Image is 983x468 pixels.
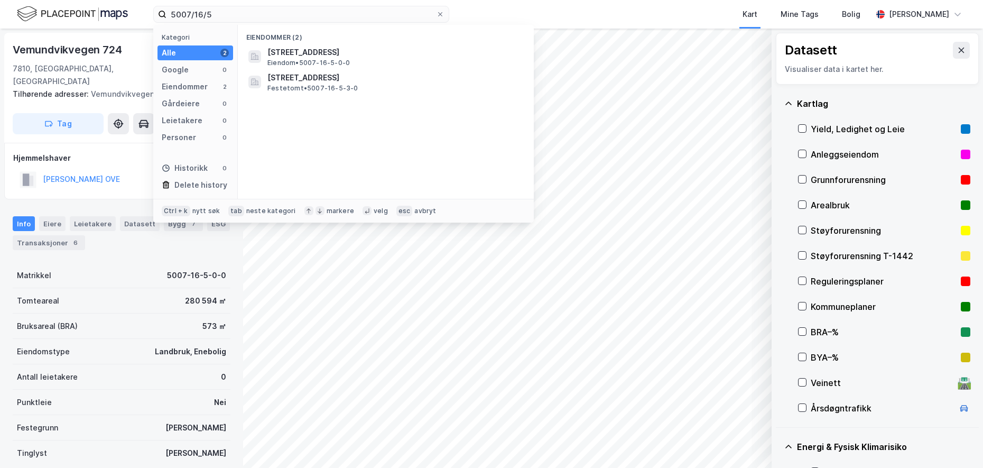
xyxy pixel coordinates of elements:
[185,295,226,307] div: 280 594 ㎡
[267,71,521,84] span: [STREET_ADDRESS]
[13,216,35,231] div: Info
[17,421,58,434] div: Festegrunn
[781,8,819,21] div: Mine Tags
[220,164,229,172] div: 0
[228,206,244,216] div: tab
[930,417,983,468] iframe: Chat Widget
[811,173,957,186] div: Grunnforurensning
[162,206,190,216] div: Ctrl + k
[811,377,953,389] div: Veinett
[220,116,229,125] div: 0
[162,114,202,127] div: Leietakere
[120,216,160,231] div: Datasett
[220,82,229,91] div: 2
[811,351,957,364] div: BYA–%
[811,224,957,237] div: Støyforurensning
[374,207,388,215] div: velg
[221,371,226,383] div: 0
[17,269,51,282] div: Matrikkel
[267,46,521,59] span: [STREET_ADDRESS]
[13,152,230,164] div: Hjemmelshaver
[70,216,116,231] div: Leietakere
[13,113,104,134] button: Tag
[164,216,203,231] div: Bygg
[165,447,226,460] div: [PERSON_NAME]
[17,371,78,383] div: Antall leietakere
[162,33,233,41] div: Kategori
[13,41,124,58] div: Vemundvikvegen 724
[220,133,229,142] div: 0
[17,396,52,409] div: Punktleie
[811,250,957,262] div: Støyforurensning T-1442
[17,295,59,307] div: Tomteareal
[220,49,229,57] div: 2
[811,123,957,135] div: Yield, Ledighet og Leie
[811,402,953,415] div: Årsdøgntrafikk
[162,47,176,59] div: Alle
[797,441,970,453] div: Energi & Fysisk Klimarisiko
[39,216,66,231] div: Eiere
[811,326,957,338] div: BRA–%
[238,25,534,44] div: Eiendommer (2)
[811,148,957,161] div: Anleggseiendom
[207,216,230,231] div: ESG
[957,376,971,390] div: 🛣️
[13,235,85,250] div: Transaksjoner
[785,63,970,76] div: Visualiser data i kartet her.
[17,320,78,333] div: Bruksareal (BRA)
[17,345,70,358] div: Eiendomstype
[811,199,957,212] div: Arealbruk
[166,6,436,22] input: Søk på adresse, matrikkel, gårdeiere, leietakere eller personer
[13,62,183,88] div: 7810, [GEOGRAPHIC_DATA], [GEOGRAPHIC_DATA]
[396,206,413,216] div: esc
[17,5,128,23] img: logo.f888ab2527a4732fd821a326f86c7f29.svg
[220,99,229,108] div: 0
[155,345,226,358] div: Landbruk, Enebolig
[13,89,91,98] span: Tilhørende adresser:
[811,300,957,313] div: Kommuneplaner
[797,97,970,110] div: Kartlag
[162,80,208,93] div: Eiendommer
[162,97,200,110] div: Gårdeiere
[13,88,222,100] div: Vemundvikvegen 732
[743,8,757,21] div: Kart
[842,8,860,21] div: Bolig
[889,8,949,21] div: [PERSON_NAME]
[220,66,229,74] div: 0
[70,237,81,248] div: 6
[327,207,354,215] div: markere
[165,421,226,434] div: [PERSON_NAME]
[162,63,189,76] div: Google
[414,207,436,215] div: avbryt
[174,179,227,191] div: Delete history
[162,131,196,144] div: Personer
[188,218,199,229] div: 7
[167,269,226,282] div: 5007-16-5-0-0
[162,162,208,175] div: Historikk
[785,42,837,59] div: Datasett
[246,207,296,215] div: neste kategori
[17,447,47,460] div: Tinglyst
[202,320,226,333] div: 573 ㎡
[267,84,358,93] span: Festetomt • 5007-16-5-3-0
[214,396,226,409] div: Nei
[192,207,220,215] div: nytt søk
[811,275,957,288] div: Reguleringsplaner
[267,59,350,67] span: Eiendom • 5007-16-5-0-0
